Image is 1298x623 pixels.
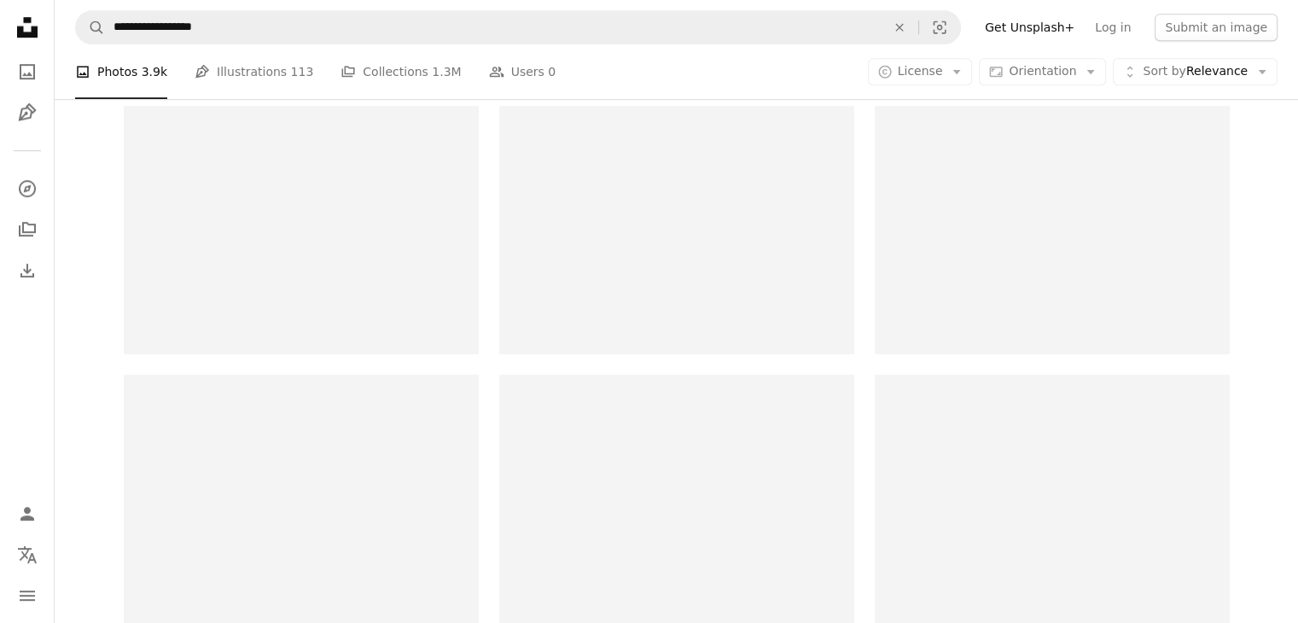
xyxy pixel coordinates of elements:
a: Get Unsplash+ [975,14,1085,41]
button: Search Unsplash [76,11,105,44]
span: License [898,64,943,78]
a: Photos [10,55,44,89]
a: Collections [10,213,44,247]
a: Collections 1.3M [341,44,461,99]
span: Relevance [1143,63,1248,80]
span: 1.3M [432,62,461,81]
button: Sort byRelevance [1113,58,1278,85]
a: Users 0 [489,44,556,99]
button: Visual search [919,11,960,44]
button: License [868,58,973,85]
span: Sort by [1143,64,1185,78]
a: Download History [10,253,44,288]
a: Illustrations [10,96,44,130]
a: Log in / Sign up [10,497,44,531]
form: Find visuals sitewide [75,10,961,44]
a: Explore [10,172,44,206]
button: Menu [10,579,44,613]
button: Language [10,538,44,572]
span: Orientation [1009,64,1076,78]
button: Orientation [979,58,1106,85]
span: 0 [548,62,556,81]
a: Home — Unsplash [10,10,44,48]
a: Log in [1085,14,1141,41]
span: 113 [291,62,314,81]
button: Submit an image [1155,14,1278,41]
a: Illustrations 113 [195,44,313,99]
button: Clear [881,11,918,44]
